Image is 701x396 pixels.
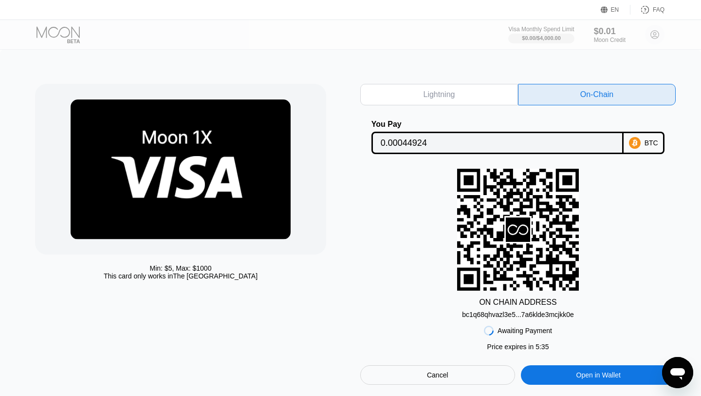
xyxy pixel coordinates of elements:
[104,272,258,280] div: This card only works in The [GEOGRAPHIC_DATA]
[521,365,676,385] div: Open in Wallet
[611,6,619,13] div: EN
[462,311,574,318] div: bc1q68qhvazl3e5...7a6klde3mcjkk0e
[630,5,664,15] div: FAQ
[487,343,549,351] div: Price expires in
[371,120,624,129] div: You Pay
[462,307,574,318] div: bc1q68qhvazl3e5...7a6klde3mcjkk0e
[427,371,448,379] div: Cancel
[653,6,664,13] div: FAQ
[424,90,455,99] div: Lightning
[150,264,212,272] div: Min: $ 5 , Max: $ 1000
[522,35,561,41] div: $0.00 / $4,000.00
[508,26,574,33] div: Visa Monthly Spend Limit
[662,357,693,388] iframe: Button to launch messaging window
[601,5,630,15] div: EN
[498,327,552,335] div: Awaiting Payment
[518,84,676,105] div: On-Chain
[508,26,574,43] div: Visa Monthly Spend Limit$0.00/$4,000.00
[479,298,556,307] div: ON CHAIN ADDRESS
[580,90,613,99] div: On-Chain
[360,84,518,105] div: Lightning
[645,139,658,147] div: BTC
[535,343,549,351] span: 5 : 35
[360,120,676,154] div: You PayBTC
[360,365,515,385] div: Cancel
[576,371,621,379] div: Open in Wallet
